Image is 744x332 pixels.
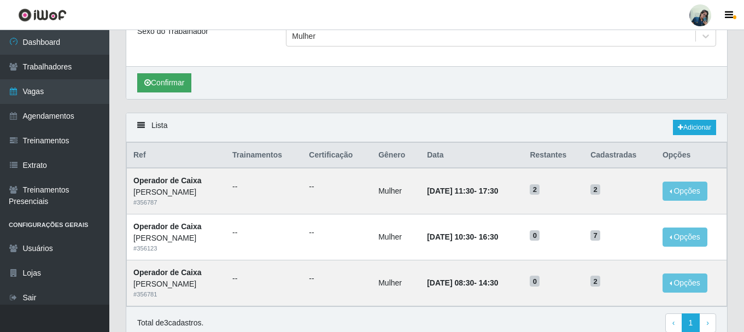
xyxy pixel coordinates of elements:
[673,120,716,135] a: Adicionar
[584,143,656,168] th: Cadastradas
[427,232,474,241] time: [DATE] 10:30
[133,290,219,299] div: # 356781
[530,276,540,287] span: 0
[479,187,499,195] time: 17:30
[133,232,219,244] div: [PERSON_NAME]
[127,143,226,168] th: Ref
[427,187,474,195] time: [DATE] 11:30
[133,176,202,185] strong: Operador de Caixa
[309,181,365,193] ul: --
[137,317,203,329] p: Total de 3 cadastros.
[226,143,302,168] th: Trainamentos
[590,230,600,241] span: 7
[479,232,499,241] time: 16:30
[133,198,219,207] div: # 356787
[530,184,540,195] span: 2
[706,318,709,327] span: ›
[18,8,67,22] img: CoreUI Logo
[479,278,499,287] time: 14:30
[663,228,707,247] button: Opções
[133,278,219,290] div: [PERSON_NAME]
[137,73,191,92] button: Confirmar
[309,227,365,238] ul: --
[530,230,540,241] span: 0
[672,318,675,327] span: ‹
[590,184,600,195] span: 2
[133,187,219,198] div: [PERSON_NAME]
[420,143,523,168] th: Data
[523,143,584,168] th: Restantes
[663,273,707,293] button: Opções
[232,181,296,193] ul: --
[372,214,420,260] td: Mulher
[372,168,420,214] td: Mulher
[372,260,420,306] td: Mulher
[663,182,707,201] button: Opções
[126,113,727,142] div: Lista
[427,278,474,287] time: [DATE] 08:30
[232,273,296,284] ul: --
[309,273,365,284] ul: --
[427,187,498,195] strong: -
[427,232,498,241] strong: -
[590,276,600,287] span: 2
[133,244,219,253] div: # 356123
[232,227,296,238] ul: --
[133,222,202,231] strong: Operador de Caixa
[656,143,727,168] th: Opções
[137,26,208,37] label: Sexo do Trabalhador
[133,268,202,277] strong: Operador de Caixa
[292,31,315,42] div: Mulher
[372,143,420,168] th: Gênero
[427,278,498,287] strong: -
[302,143,372,168] th: Certificação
